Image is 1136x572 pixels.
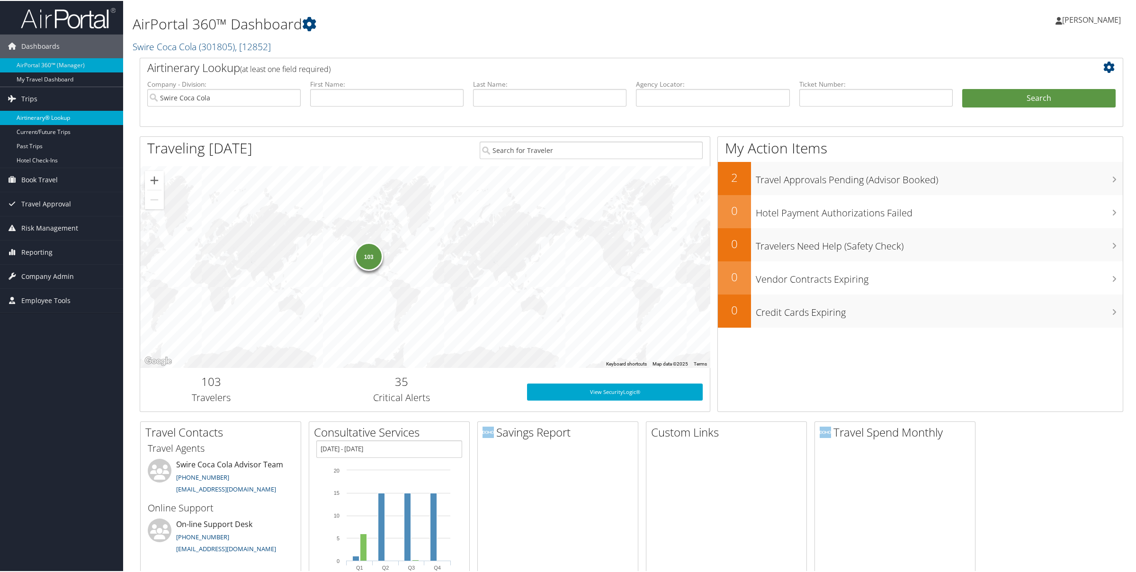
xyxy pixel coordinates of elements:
span: ( 301805 ) [199,39,235,52]
span: Travel Approval [21,191,71,215]
input: Search for Traveler [480,141,703,158]
h3: Hotel Payment Authorizations Failed [756,201,1123,219]
a: 0Credit Cards Expiring [718,294,1123,327]
span: Reporting [21,240,53,263]
h2: Airtinerary Lookup [147,59,1034,75]
label: Agency Locator: [636,79,789,88]
h1: AirPortal 360™ Dashboard [133,13,798,33]
img: airportal-logo.png [21,6,116,28]
button: Keyboard shortcuts [606,360,647,366]
h2: Travel Contacts [145,423,301,439]
li: Swire Coca Cola Advisor Team [143,458,298,497]
img: domo-logo.png [483,426,494,437]
text: Q4 [434,564,441,570]
h2: Consultative Services [314,423,469,439]
a: [EMAIL_ADDRESS][DOMAIN_NAME] [176,544,276,552]
h1: Traveling [DATE] [147,137,252,157]
label: Ticket Number: [799,79,953,88]
tspan: 10 [334,512,340,518]
a: [EMAIL_ADDRESS][DOMAIN_NAME] [176,484,276,492]
tspan: 20 [334,467,340,473]
text: Q3 [408,564,415,570]
h2: 0 [718,268,751,284]
h2: 0 [718,301,751,317]
span: , [ 12852 ] [235,39,271,52]
button: Zoom in [145,170,164,189]
a: View SecurityLogic® [527,383,703,400]
h3: Critical Alerts [290,390,513,403]
h1: My Action Items [718,137,1123,157]
h2: 2 [718,169,751,185]
img: Google [143,354,174,366]
h2: Travel Spend Monthly [820,423,975,439]
h2: 0 [718,202,751,218]
h3: Travel Agents [148,441,294,454]
h2: Savings Report [483,423,638,439]
tspan: 5 [337,535,340,540]
a: 0Hotel Payment Authorizations Failed [718,194,1123,227]
h3: Credit Cards Expiring [756,300,1123,318]
span: Book Travel [21,167,58,191]
a: Terms (opens in new tab) [694,360,707,366]
label: Company - Division: [147,79,301,88]
span: Company Admin [21,264,74,287]
tspan: 0 [337,557,340,563]
h3: Travel Approvals Pending (Advisor Booked) [756,168,1123,186]
a: [PHONE_NUMBER] [176,532,229,540]
label: Last Name: [473,79,626,88]
a: [PHONE_NUMBER] [176,472,229,481]
h3: Vendor Contracts Expiring [756,267,1123,285]
a: 0Travelers Need Help (Safety Check) [718,227,1123,260]
text: Q1 [356,564,363,570]
span: (at least one field required) [240,63,331,73]
label: First Name: [310,79,464,88]
img: domo-logo.png [820,426,831,437]
a: [PERSON_NAME] [1055,5,1130,33]
h2: 0 [718,235,751,251]
button: Search [962,88,1116,107]
h2: 103 [147,373,276,389]
span: Map data ©2025 [653,360,688,366]
h3: Travelers Need Help (Safety Check) [756,234,1123,252]
button: Zoom out [145,189,164,208]
a: Open this area in Google Maps (opens a new window) [143,354,174,366]
a: Swire Coca Cola [133,39,271,52]
tspan: 15 [334,489,340,495]
div: 103 [354,241,383,270]
span: Risk Management [21,215,78,239]
span: Employee Tools [21,288,71,312]
h2: Custom Links [651,423,806,439]
h2: 35 [290,373,513,389]
span: Dashboards [21,34,60,57]
a: 0Vendor Contracts Expiring [718,260,1123,294]
h3: Online Support [148,500,294,514]
span: [PERSON_NAME] [1062,14,1121,24]
a: 2Travel Approvals Pending (Advisor Booked) [718,161,1123,194]
li: On-line Support Desk [143,518,298,556]
text: Q2 [382,564,389,570]
span: Trips [21,86,37,110]
h3: Travelers [147,390,276,403]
